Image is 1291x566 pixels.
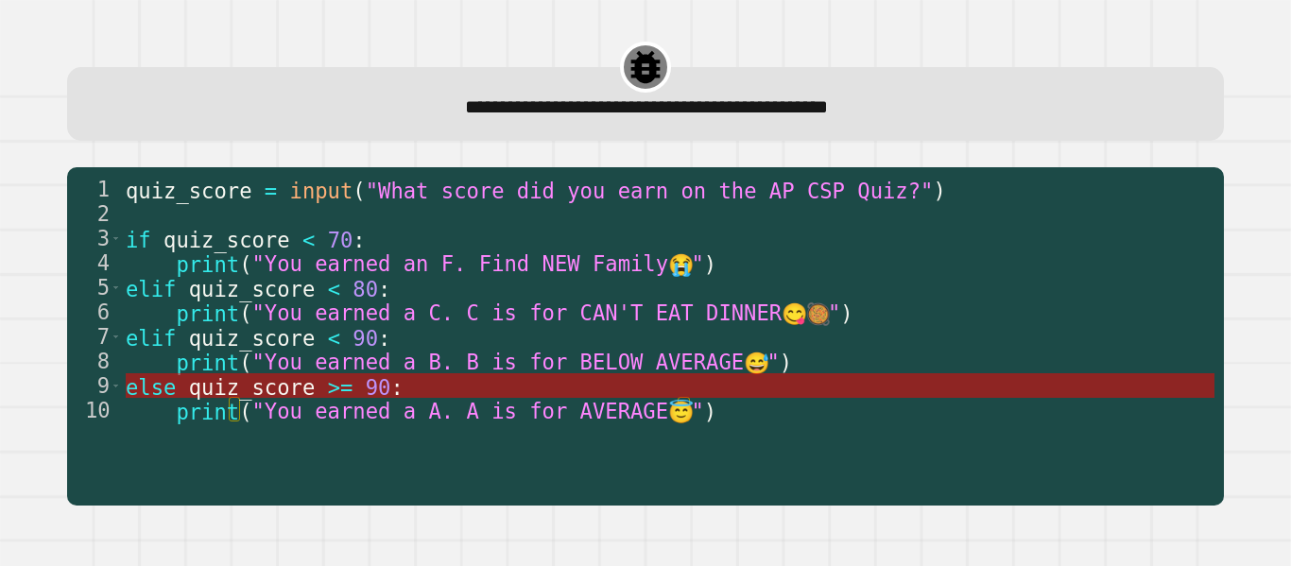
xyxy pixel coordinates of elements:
span: input [290,178,353,202]
div: 5 [67,275,122,300]
span: print [176,399,239,423]
span: quiz_score [189,276,316,300]
span: 90 [366,374,391,399]
div: 9 [67,373,122,398]
span: : [353,227,365,251]
span: "You earned a C. C is for CAN'T EAT DINNER " [251,300,840,324]
span: 😭 [668,252,691,277]
span: quiz_score [126,178,252,202]
span: ) [933,178,945,202]
span: 🥘 [805,301,828,326]
div: 4 [67,250,122,275]
span: Toggle code folding, rows 9 through 10 [111,373,121,398]
span: elif [126,276,176,300]
span: 😋 [782,301,804,326]
span: print [176,350,239,374]
span: "You earned a B. B is for BELOW AVERAGE " [251,349,779,373]
div: 10 [67,398,122,422]
span: 😅 [744,351,766,375]
span: < [302,227,315,251]
span: quiz_score [189,374,316,399]
span: if [126,227,151,251]
span: 90 [353,325,378,350]
span: else [126,374,176,399]
span: : [390,374,403,399]
span: ( [239,251,251,276]
span: < [328,276,340,300]
span: ) [704,251,716,276]
span: ) [704,399,716,423]
span: : [378,276,390,300]
span: "You earned an F. Find NEW Family " [251,250,703,275]
span: "You earned a A. A is for AVERAGE " [251,398,703,422]
div: 7 [67,324,122,349]
span: ( [239,350,251,374]
span: "What score did you earn on the AP CSP Quiz?" [366,178,934,202]
span: ( [353,178,365,202]
span: Toggle code folding, rows 7 through 8 [111,324,121,349]
span: ) [840,300,852,325]
span: Toggle code folding, rows 3 through 4 [111,226,121,250]
div: 6 [67,300,122,324]
div: 2 [67,201,122,226]
span: ) [780,350,792,374]
span: = [265,178,277,202]
span: 😇 [668,400,691,424]
span: 80 [353,276,378,300]
div: 8 [67,349,122,373]
span: print [176,300,239,325]
span: >= [328,374,353,399]
span: 70 [328,227,353,251]
span: ( [239,300,251,325]
div: 1 [67,177,122,201]
span: quiz_score [164,227,290,251]
span: ( [239,399,251,423]
span: : [378,325,390,350]
span: Toggle code folding, rows 5 through 6 [111,275,121,300]
span: print [176,251,239,276]
span: quiz_score [189,325,316,350]
div: 3 [67,226,122,250]
span: < [328,325,340,350]
span: elif [126,325,176,350]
